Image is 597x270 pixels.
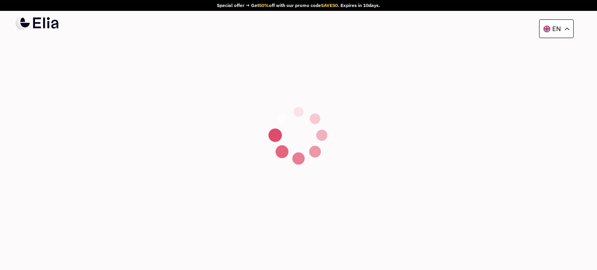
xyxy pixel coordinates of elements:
span: 10 [363,2,368,8]
img: spinner [260,96,337,174]
p: en [552,25,561,33]
div: Special offer → Get off with our promo code . Expires in days. [217,2,380,9]
span: 50% [259,2,269,8]
span: SAVE50 [321,2,338,8]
